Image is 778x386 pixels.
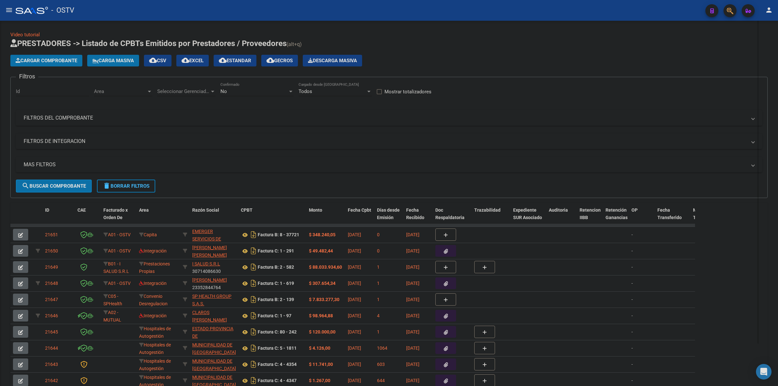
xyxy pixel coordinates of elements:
[655,203,690,232] datatable-header-cell: Fecha Transferido
[348,281,361,286] span: [DATE]
[406,264,419,270] span: [DATE]
[45,345,58,351] span: 21644
[182,58,204,64] span: EXCEL
[348,232,361,237] span: [DATE]
[309,313,333,318] strong: $ 98.964,88
[45,297,58,302] span: 21647
[631,345,633,351] span: -
[103,183,149,189] span: Borrar Filtros
[348,378,361,383] span: [DATE]
[5,6,13,14] mat-icon: menu
[258,378,297,383] strong: Factura C: 4 - 4347
[629,203,655,232] datatable-header-cell: OP
[182,56,189,64] mat-icon: cloud_download
[45,378,58,383] span: 21642
[258,232,299,238] strong: Factura B: 8 - 37721
[192,326,236,353] span: ESTADO PROVINCIA DE [GEOGRAPHIC_DATA][PERSON_NAME]
[631,378,633,383] span: -
[631,248,633,253] span: -
[606,207,628,220] span: Retención Ganancias
[377,264,380,270] span: 1
[406,345,419,351] span: [DATE]
[377,297,380,302] span: 1
[258,281,294,286] strong: Factura C: 1 - 619
[192,341,236,355] div: 30678660635
[87,55,139,66] button: Carga Masiva
[24,138,747,145] mat-panel-title: FILTROS DE INTEGRACION
[16,180,92,193] button: Buscar Comprobante
[139,342,171,355] span: Hospitales de Autogestión
[631,329,633,334] span: -
[139,232,157,237] span: Capita
[10,32,40,38] a: Video tutorial
[108,232,131,237] span: A01 - OSTV
[406,248,419,253] span: [DATE]
[16,72,38,81] h3: Filtros
[22,182,29,190] mat-icon: search
[24,114,747,122] mat-panel-title: FILTROS DEL COMPROBANTE
[258,313,291,319] strong: Factura C: 1 - 97
[75,203,101,232] datatable-header-cell: CAE
[348,362,361,367] span: [DATE]
[348,329,361,334] span: [DATE]
[406,207,424,220] span: Fecha Recibido
[192,325,236,339] div: 30673377544
[241,207,253,213] span: CPBT
[157,88,210,94] span: Seleccionar Gerenciador
[139,358,171,371] span: Hospitales de Autogestión
[384,88,431,96] span: Mostrar totalizadores
[16,134,762,149] mat-expansion-panel-header: FILTROS DE INTEGRACION
[348,248,361,253] span: [DATE]
[42,203,75,232] datatable-header-cell: ID
[192,358,236,371] span: MUNICIPALIDAD DE [GEOGRAPHIC_DATA]
[103,261,129,274] span: B01 - I SALUD S.R.L
[139,326,171,339] span: Hospitales de Autogestión
[249,359,258,369] i: Descargar documento
[192,229,221,249] span: EMERGER SERVICIOS DE SALUD S.A.
[45,281,58,286] span: 21648
[406,362,419,367] span: [DATE]
[192,207,219,213] span: Razón Social
[45,232,58,237] span: 21651
[299,88,312,94] span: Todos
[220,88,227,94] span: No
[474,207,501,213] span: Trazabilidad
[308,58,357,64] span: Descarga Masiva
[306,203,345,232] datatable-header-cell: Monto
[219,58,251,64] span: Estandar
[238,203,306,232] datatable-header-cell: CPBT
[258,346,297,351] strong: Factura C: 5 - 1811
[309,329,336,334] strong: $ 120.000,00
[603,203,629,232] datatable-header-cell: Retención Ganancias
[192,276,236,290] div: 23352844764
[103,294,130,321] span: C05 - SPHealth Group (salud plena)
[16,110,762,126] mat-expansion-panel-header: FILTROS DEL COMPROBANTE
[139,313,167,318] span: Integración
[348,207,371,213] span: Fecha Cpbt
[377,313,380,318] span: 4
[192,245,227,258] span: [PERSON_NAME] [PERSON_NAME]
[266,56,274,64] mat-icon: cloud_download
[258,265,294,270] strong: Factura B: 2 - 582
[176,55,209,66] button: EXCEL
[345,203,374,232] datatable-header-cell: Fecha Cpbt
[348,345,361,351] span: [DATE]
[249,246,258,256] i: Descargar documento
[22,183,86,189] span: Buscar Comprobante
[192,244,236,258] div: 27365032039
[287,41,302,47] span: (alt+q)
[577,203,603,232] datatable-header-cell: Retencion IIBB
[261,55,298,66] button: Gecros
[303,55,362,66] app-download-masive: Descarga masiva de comprobantes (adjuntos)
[249,262,258,272] i: Descargar documento
[108,281,131,286] span: A01 - OSTV
[192,342,239,369] span: MUNICIPALIDAD DE [GEOGRAPHIC_DATA] ARGENTINAS ([GEOGRAPHIC_DATA])
[309,281,336,286] strong: $ 307.654,34
[406,378,419,383] span: [DATE]
[631,232,633,237] span: -
[249,278,258,288] i: Descargar documento
[377,207,400,220] span: Días desde Emisión
[192,228,236,241] div: 30677512519
[249,310,258,321] i: Descargar documento
[103,182,111,190] mat-icon: delete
